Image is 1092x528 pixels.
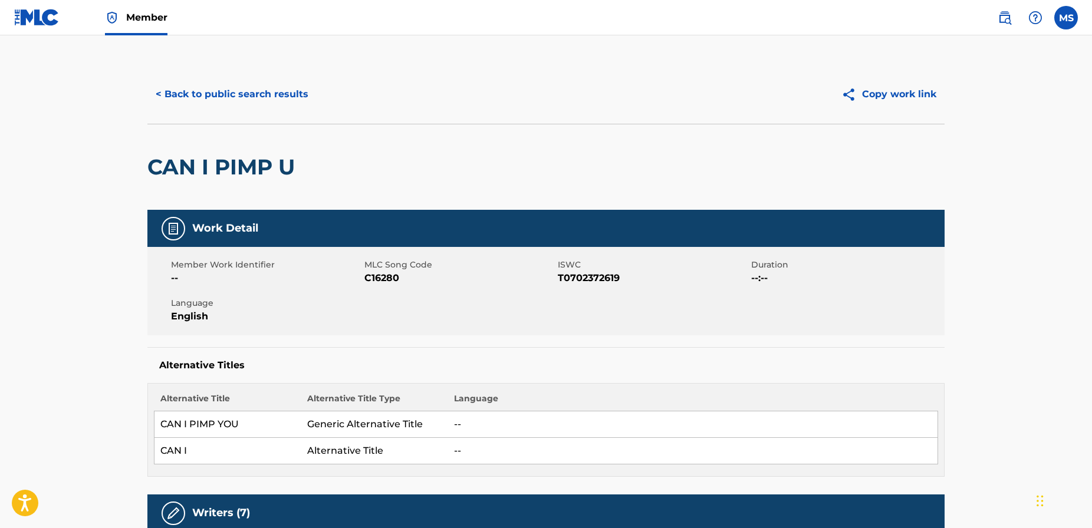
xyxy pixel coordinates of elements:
h5: Work Detail [192,222,258,235]
img: Work Detail [166,222,180,236]
img: search [998,11,1012,25]
h5: Alternative Titles [159,359,933,371]
td: CAN I PIMP YOU [154,411,301,438]
span: MLC Song Code [364,259,555,271]
h2: CAN I PIMP U [147,154,301,180]
th: Language [448,392,938,411]
h5: Writers (7) [192,506,250,520]
img: Copy work link [841,87,862,102]
div: Help [1024,6,1047,29]
img: Writers [166,506,180,520]
td: -- [448,438,938,464]
button: < Back to public search results [147,80,317,109]
span: T0702372619 [558,271,748,285]
span: --:-- [751,271,942,285]
td: CAN I [154,438,301,464]
div: Drag [1037,483,1044,519]
img: MLC Logo [14,9,60,26]
button: Copy work link [833,80,945,109]
iframe: Chat Widget [1033,471,1092,528]
img: help [1028,11,1042,25]
a: Public Search [993,6,1017,29]
span: ISWC [558,259,748,271]
div: User Menu [1054,6,1078,29]
span: Member Work Identifier [171,259,361,271]
span: Member [126,11,167,24]
img: Top Rightsholder [105,11,119,25]
th: Alternative Title Type [301,392,448,411]
th: Alternative Title [154,392,301,411]
span: C16280 [364,271,555,285]
span: Language [171,297,361,309]
span: Duration [751,259,942,271]
iframe: Resource Center [1059,346,1092,441]
span: -- [171,271,361,285]
span: English [171,309,361,324]
td: -- [448,411,938,438]
td: Alternative Title [301,438,448,464]
td: Generic Alternative Title [301,411,448,438]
